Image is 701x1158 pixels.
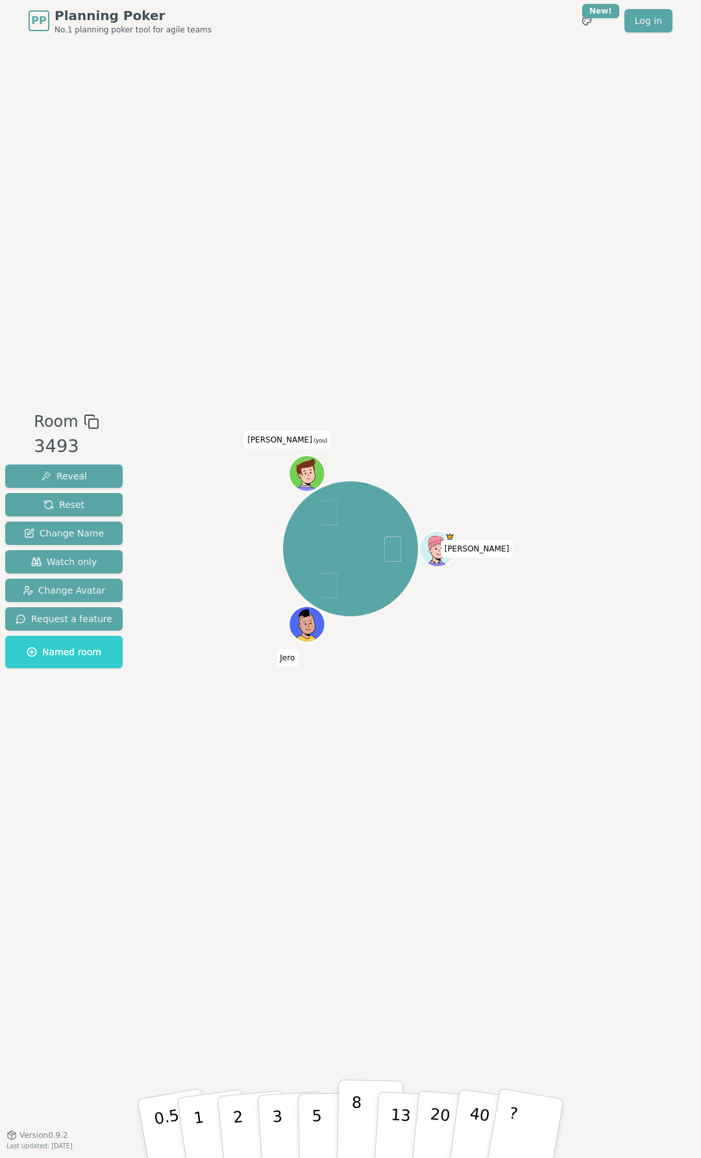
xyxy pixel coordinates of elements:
[23,584,106,597] span: Change Avatar
[624,9,672,32] a: Log in
[24,527,104,540] span: Change Name
[5,464,123,488] button: Reveal
[31,555,97,568] span: Watch only
[575,9,598,32] button: New!
[6,1142,73,1150] span: Last updated: [DATE]
[55,25,212,35] span: No.1 planning poker tool for agile teams
[6,1130,68,1140] button: Version0.9.2
[441,540,513,558] span: Click to change your name
[29,6,212,35] a: PPPlanning PokerNo.1 planning poker tool for agile teams
[34,410,78,433] span: Room
[19,1130,68,1140] span: Version 0.9.2
[31,13,46,29] span: PP
[34,433,99,460] div: 3493
[16,612,112,625] span: Request a feature
[290,457,324,490] button: Click to change your avatar
[312,438,328,444] span: (you)
[445,533,454,542] span: Emanuel is the host
[27,645,101,658] span: Named room
[582,4,619,18] div: New!
[5,550,123,573] button: Watch only
[5,579,123,602] button: Change Avatar
[55,6,212,25] span: Planning Poker
[41,470,87,483] span: Reveal
[5,636,123,668] button: Named room
[43,498,84,511] span: Reset
[5,493,123,516] button: Reset
[244,431,330,449] span: Click to change your name
[5,522,123,545] button: Change Name
[5,607,123,631] button: Request a feature
[277,649,298,668] span: Click to change your name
